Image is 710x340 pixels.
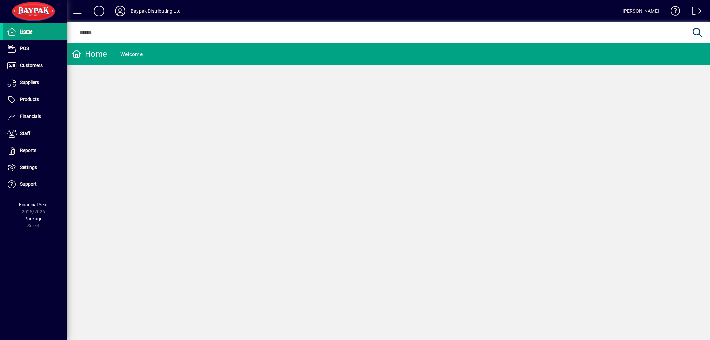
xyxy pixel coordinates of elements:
[20,80,39,85] span: Suppliers
[20,148,36,153] span: Reports
[88,5,110,17] button: Add
[20,114,41,119] span: Financials
[666,1,680,23] a: Knowledge Base
[120,49,143,60] div: Welcome
[3,40,67,57] a: POS
[623,6,659,16] div: [PERSON_NAME]
[20,131,30,136] span: Staff
[19,202,48,207] span: Financial Year
[20,165,37,170] span: Settings
[72,49,107,59] div: Home
[20,29,32,34] span: Home
[24,216,42,221] span: Package
[110,5,131,17] button: Profile
[20,181,37,187] span: Support
[687,1,702,23] a: Logout
[3,108,67,125] a: Financials
[3,91,67,108] a: Products
[3,176,67,193] a: Support
[20,63,43,68] span: Customers
[3,159,67,176] a: Settings
[20,46,29,51] span: POS
[3,142,67,159] a: Reports
[3,125,67,142] a: Staff
[131,6,181,16] div: Baypak Distributing Ltd
[20,97,39,102] span: Products
[3,57,67,74] a: Customers
[3,74,67,91] a: Suppliers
